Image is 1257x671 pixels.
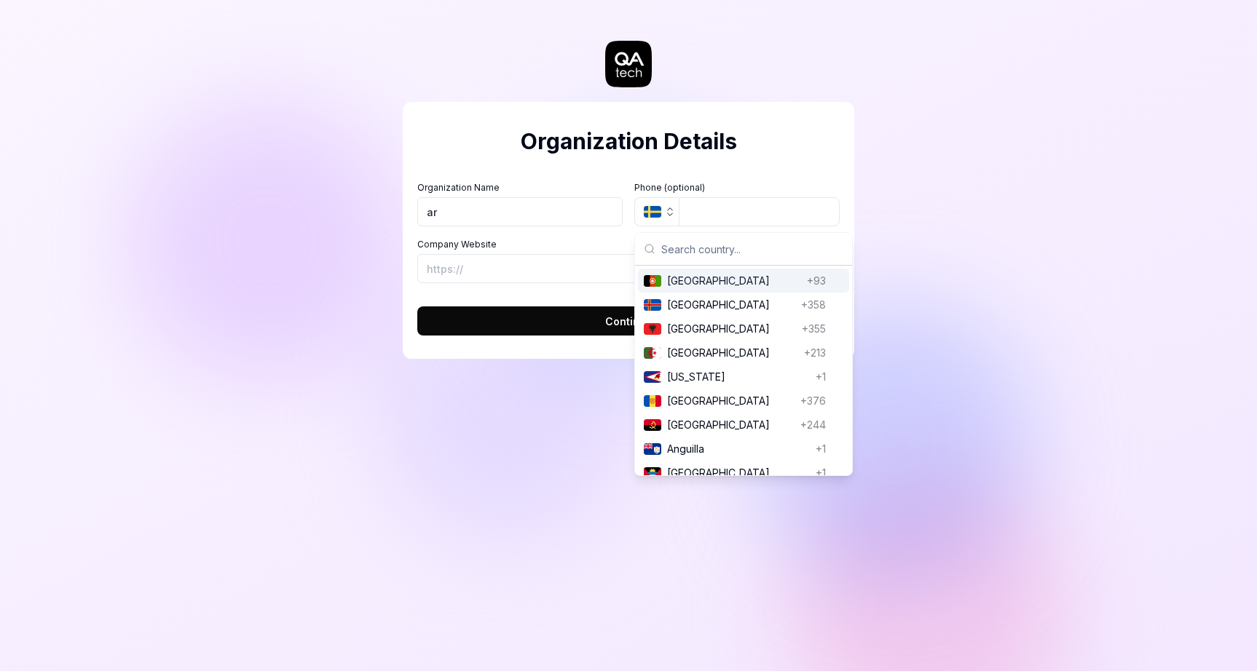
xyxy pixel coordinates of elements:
[800,393,826,408] span: +376
[667,273,801,288] span: [GEOGRAPHIC_DATA]
[801,297,826,312] span: +358
[417,125,840,158] h2: Organization Details
[667,297,795,312] span: [GEOGRAPHIC_DATA]
[605,314,653,329] span: Continue
[816,369,826,384] span: +1
[800,417,826,432] span: +244
[807,273,826,288] span: +93
[667,441,810,456] span: Anguilla
[667,345,798,360] span: [GEOGRAPHIC_DATA]
[417,181,623,194] label: Organization Name
[667,393,795,408] span: [GEOGRAPHIC_DATA]
[635,266,852,475] div: Suggestions
[816,441,826,456] span: +1
[417,306,840,335] button: Continue
[667,417,795,432] span: [GEOGRAPHIC_DATA]
[667,321,796,336] span: [GEOGRAPHIC_DATA]
[816,465,826,480] span: +1
[802,321,826,336] span: +355
[804,345,826,360] span: +213
[667,465,810,480] span: [GEOGRAPHIC_DATA]
[417,254,840,283] input: https://
[634,181,840,194] label: Phone (optional)
[417,238,840,251] label: Company Website
[667,369,810,384] span: [US_STATE]
[661,233,843,265] input: Search country...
